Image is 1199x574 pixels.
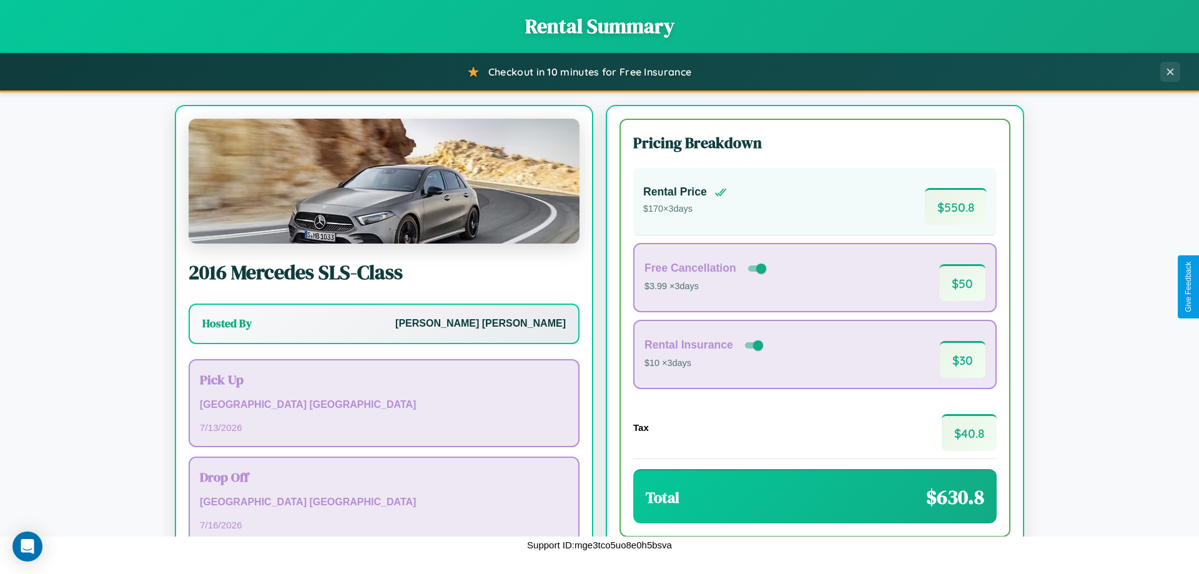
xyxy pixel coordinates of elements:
h3: Hosted By [202,316,252,331]
span: Checkout in 10 minutes for Free Insurance [488,66,691,78]
span: $ 550.8 [925,188,987,225]
h4: Free Cancellation [644,262,736,275]
h3: Total [646,487,679,508]
h1: Rental Summary [12,12,1187,40]
p: Support ID: mge3tco5uo8e0h5bsva [527,537,672,553]
p: $10 × 3 days [644,355,766,372]
h3: Drop Off [200,468,568,486]
p: $ 170 × 3 days [643,201,727,217]
p: $3.99 × 3 days [644,279,769,295]
p: [GEOGRAPHIC_DATA] [GEOGRAPHIC_DATA] [200,396,568,414]
p: [GEOGRAPHIC_DATA] [GEOGRAPHIC_DATA] [200,493,568,512]
h4: Rental Insurance [644,339,733,352]
div: Give Feedback [1184,262,1193,312]
span: $ 30 [940,341,985,378]
h3: Pricing Breakdown [633,132,997,153]
h4: Tax [633,422,649,433]
p: 7 / 16 / 2026 [200,517,568,533]
img: Mercedes SLS-Class [189,119,580,244]
h3: Pick Up [200,370,568,388]
p: 7 / 13 / 2026 [200,419,568,436]
h2: 2016 Mercedes SLS-Class [189,259,580,286]
p: [PERSON_NAME] [PERSON_NAME] [395,315,566,333]
div: Open Intercom Messenger [12,532,42,562]
span: $ 630.8 [926,483,984,511]
span: $ 50 [939,264,985,301]
span: $ 40.8 [942,414,997,451]
h4: Rental Price [643,186,707,199]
